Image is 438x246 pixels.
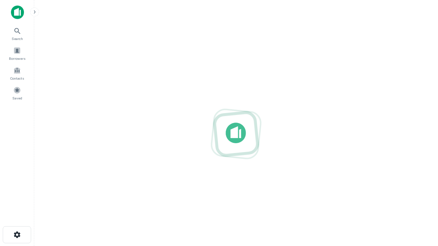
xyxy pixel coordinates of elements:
a: Search [2,24,32,43]
img: capitalize-icon.png [11,5,24,19]
span: Search [12,36,23,41]
iframe: Chat Widget [404,169,438,202]
a: Contacts [2,64,32,82]
span: Borrowers [9,56,25,61]
a: Saved [2,84,32,102]
span: Saved [12,95,22,101]
a: Borrowers [2,44,32,63]
span: Contacts [10,76,24,81]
